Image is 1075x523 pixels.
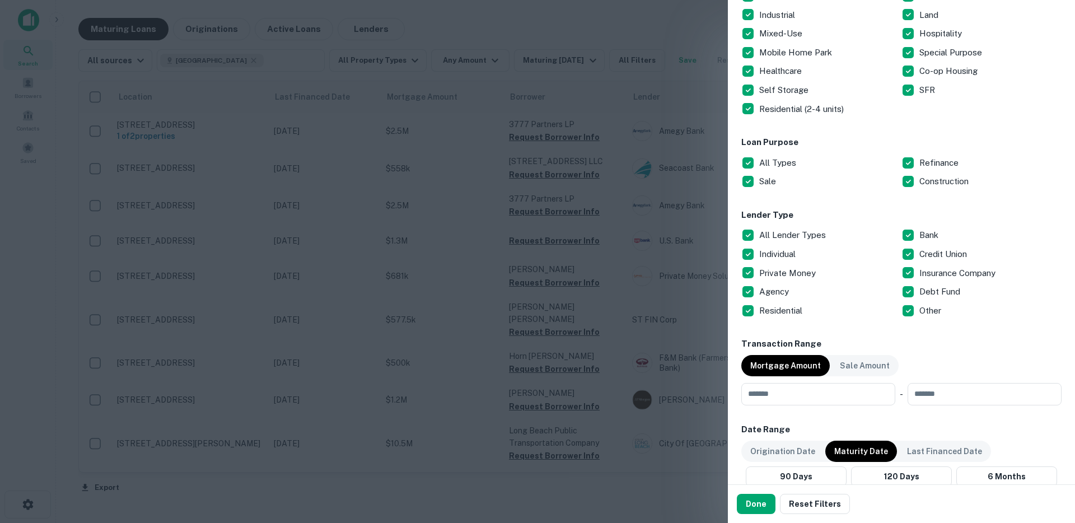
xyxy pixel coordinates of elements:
[919,8,941,22] p: Land
[919,156,961,170] p: Refinance
[919,83,937,97] p: SFR
[919,285,962,298] p: Debt Fund
[919,46,984,59] p: Special Purpose
[750,445,815,457] p: Origination Date
[759,8,797,22] p: Industrial
[851,466,952,487] button: 120 Days
[746,466,847,487] button: 90 Days
[956,466,1057,487] button: 6 Months
[759,83,811,97] p: Self Storage
[759,285,791,298] p: Agency
[759,228,828,242] p: All Lender Types
[741,423,1062,436] h6: Date Range
[759,64,804,78] p: Healthcare
[737,494,775,514] button: Done
[759,27,805,40] p: Mixed-Use
[919,248,969,261] p: Credit Union
[919,267,998,280] p: Insurance Company
[759,175,778,188] p: Sale
[759,156,798,170] p: All Types
[840,359,890,372] p: Sale Amount
[759,102,846,116] p: Residential (2-4 units)
[741,338,1062,351] h6: Transaction Range
[759,304,805,317] p: Residential
[900,383,903,405] div: -
[759,248,798,261] p: Individual
[919,304,943,317] p: Other
[919,228,941,242] p: Bank
[741,209,1062,222] h6: Lender Type
[750,359,821,372] p: Mortgage Amount
[919,175,971,188] p: Construction
[1019,433,1075,487] iframe: Chat Widget
[834,445,888,457] p: Maturity Date
[759,267,818,280] p: Private Money
[759,46,834,59] p: Mobile Home Park
[741,136,1062,149] h6: Loan Purpose
[919,64,980,78] p: Co-op Housing
[907,445,982,457] p: Last Financed Date
[919,27,964,40] p: Hospitality
[780,494,850,514] button: Reset Filters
